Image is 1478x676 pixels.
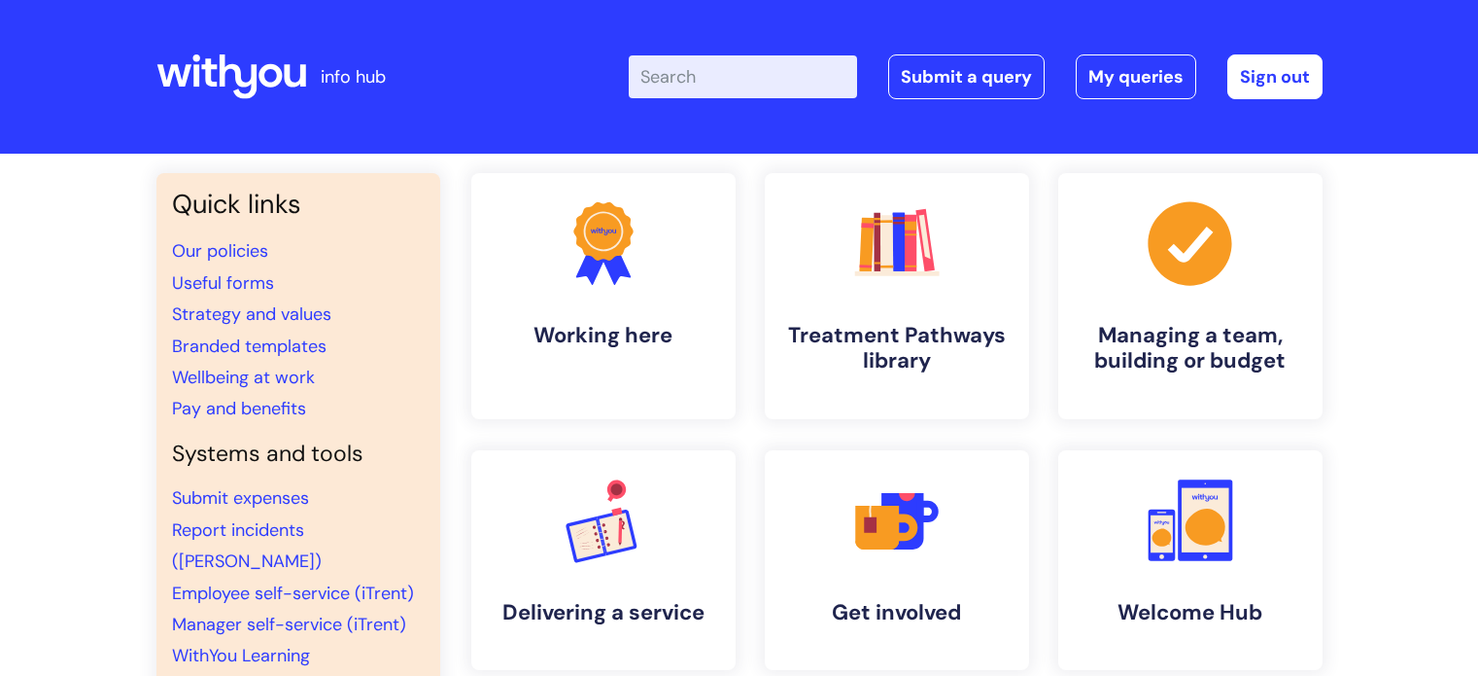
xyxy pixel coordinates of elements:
a: WithYou Learning [172,644,310,667]
a: Report incidents ([PERSON_NAME]) [172,518,322,573]
h3: Quick links [172,189,425,220]
h4: Delivering a service [487,600,720,625]
a: Manager self-service (iTrent) [172,613,406,636]
a: Delivering a service [471,450,736,670]
a: Useful forms [172,271,274,295]
a: Branded templates [172,335,327,358]
a: My queries [1076,54,1196,99]
h4: Treatment Pathways library [780,323,1014,374]
a: Get involved [765,450,1029,670]
a: Employee self-service (iTrent) [172,582,414,605]
input: Search [629,55,857,98]
a: Working here [471,173,736,419]
a: Sign out [1227,54,1323,99]
a: Our policies [172,239,268,263]
a: Submit a query [888,54,1045,99]
a: Strategy and values [172,302,331,326]
h4: Working here [487,323,720,348]
h4: Systems and tools [172,441,425,468]
p: info hub [321,61,386,92]
a: Treatment Pathways library [765,173,1029,419]
h4: Welcome Hub [1074,600,1307,625]
h4: Managing a team, building or budget [1074,323,1307,374]
h4: Get involved [780,600,1014,625]
div: | - [629,54,1323,99]
a: Welcome Hub [1058,450,1323,670]
a: Pay and benefits [172,397,306,420]
a: Wellbeing at work [172,366,315,389]
a: Submit expenses [172,486,309,510]
a: Managing a team, building or budget [1058,173,1323,419]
